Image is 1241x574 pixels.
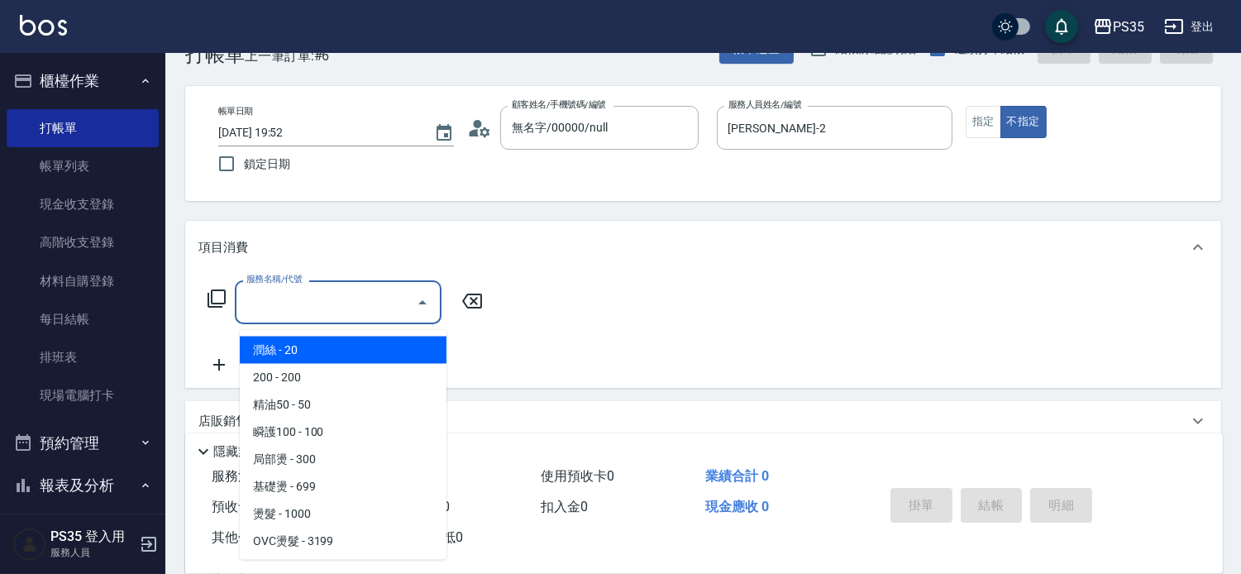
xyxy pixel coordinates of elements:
button: 登出 [1157,12,1221,42]
a: 材料自購登錄 [7,262,159,300]
button: 指定 [966,106,1001,138]
p: 隱藏業績明細 [213,443,288,461]
span: 業績合計 0 [705,468,769,484]
span: 服務消費 0 [212,468,272,484]
span: 上一筆訂單:#6 [245,45,330,66]
label: 帳單日期 [218,105,253,117]
a: 每日結帳 [7,300,159,338]
span: 現金應收 0 [705,499,769,514]
span: 鎖定日期 [244,155,290,173]
a: 打帳單 [7,109,159,147]
div: PS35 [1113,17,1144,37]
a: 帳單列表 [7,147,159,185]
span: 扣入金 0 [541,499,588,514]
button: PS35 [1086,10,1151,44]
button: 預約管理 [7,422,159,465]
span: 燙髮 - 1000 [240,500,446,528]
button: 報表及分析 [7,464,159,507]
button: save [1045,10,1078,43]
span: 200 - 200 [240,364,446,391]
h5: PS35 登入用 [50,529,135,545]
div: 店販銷售 [185,401,1221,441]
p: 項目消費 [198,239,248,256]
button: Choose date, selected date is 2025-08-12 [424,113,464,153]
span: 精油50 - 50 [240,391,446,419]
img: Person [13,528,46,561]
span: 預收卡販賣 0 [212,499,285,514]
p: 服務人員 [50,545,135,560]
img: Logo [20,15,67,36]
div: 項目消費 [185,221,1221,274]
button: 不指定 [1000,106,1047,138]
a: 現金收支登錄 [7,185,159,223]
a: 報表目錄 [7,514,159,552]
span: 其他付款方式 0 [212,529,298,545]
span: OVC燙髮 - 3199 [240,528,446,555]
label: 服務名稱/代號 [246,273,302,285]
label: 顧客姓名/手機號碼/編號 [512,98,606,111]
h3: 打帳單 [185,43,245,66]
span: 基礎燙 - 699 [240,473,446,500]
span: 局部燙 - 300 [240,446,446,473]
span: 潤絲 - 20 [240,337,446,364]
a: 現場電腦打卡 [7,376,159,414]
button: 櫃檯作業 [7,60,159,103]
input: YYYY/MM/DD hh:mm [218,119,418,146]
span: 使用預收卡 0 [541,468,614,484]
a: 高階收支登錄 [7,223,159,261]
a: 排班表 [7,338,159,376]
label: 服務人員姓名/編號 [728,98,801,111]
p: 店販銷售 [198,413,248,430]
button: Close [409,289,436,316]
span: 瞬護100 - 100 [240,419,446,446]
